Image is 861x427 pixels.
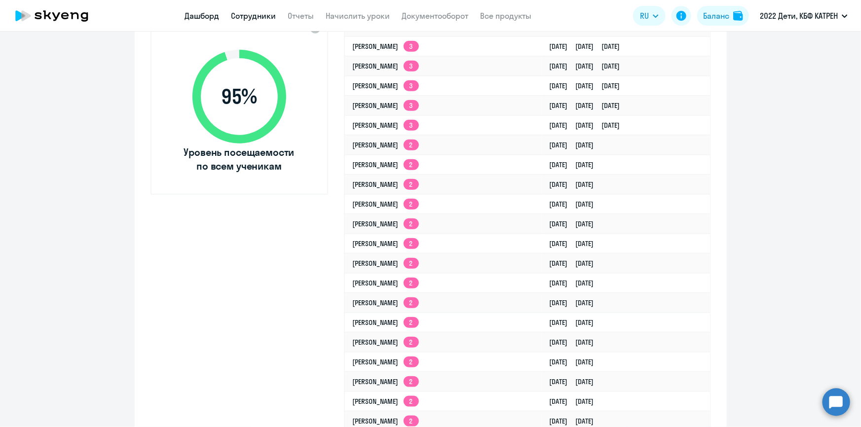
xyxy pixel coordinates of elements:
a: [DATE][DATE] [550,141,602,149]
app-skyeng-badge: 2 [404,278,419,288]
a: [DATE][DATE] [550,357,602,366]
a: Документооборот [402,11,469,21]
p: 2022 Дети, КБФ КАТРЕН [760,10,838,22]
a: Дашборд [185,11,220,21]
a: [DATE][DATE] [550,318,602,327]
app-skyeng-badge: 2 [404,159,419,170]
app-skyeng-badge: 3 [404,120,419,131]
a: [PERSON_NAME]2 [353,377,419,386]
a: [DATE][DATE] [550,239,602,248]
a: [PERSON_NAME]2 [353,338,419,347]
a: [DATE][DATE] [550,279,602,287]
a: [PERSON_NAME]3 [353,121,419,130]
a: [DATE][DATE] [550,397,602,406]
a: [PERSON_NAME]2 [353,279,419,287]
a: [DATE][DATE] [550,160,602,169]
a: [PERSON_NAME]3 [353,62,419,71]
app-skyeng-badge: 2 [404,337,419,348]
a: [DATE][DATE][DATE] [550,62,628,71]
a: [DATE][DATE] [550,417,602,426]
a: Сотрудники [231,11,276,21]
a: Начислить уроки [326,11,390,21]
app-skyeng-badge: 2 [404,258,419,269]
a: [PERSON_NAME]2 [353,259,419,268]
a: [PERSON_NAME]2 [353,200,419,209]
app-skyeng-badge: 2 [404,140,419,150]
app-skyeng-badge: 3 [404,41,419,52]
a: [DATE][DATE][DATE] [550,42,628,51]
app-skyeng-badge: 2 [404,356,419,367]
a: [PERSON_NAME]2 [353,160,419,169]
a: [PERSON_NAME]2 [353,180,419,189]
a: [DATE][DATE] [550,200,602,209]
div: Баланс [703,10,729,22]
span: Уровень посещаемости по всем ученикам [183,145,296,173]
a: [PERSON_NAME]3 [353,81,419,90]
span: 95 % [183,85,296,108]
app-skyeng-badge: 2 [404,199,419,210]
app-skyeng-badge: 3 [404,100,419,111]
a: Отчеты [288,11,314,21]
app-skyeng-badge: 2 [404,179,419,190]
app-skyeng-badge: 2 [404,317,419,328]
span: RU [640,10,649,22]
a: [DATE][DATE] [550,259,602,268]
a: [DATE][DATE][DATE] [550,81,628,90]
a: [PERSON_NAME]2 [353,318,419,327]
app-skyeng-badge: 2 [404,297,419,308]
a: [PERSON_NAME]2 [353,219,419,228]
a: [PERSON_NAME]2 [353,141,419,149]
a: Все продукты [481,11,532,21]
a: [PERSON_NAME]2 [353,417,419,426]
img: balance [733,11,743,21]
a: [DATE][DATE] [550,338,602,347]
button: RU [633,6,666,26]
app-skyeng-badge: 3 [404,61,419,71]
a: [PERSON_NAME]2 [353,239,419,248]
a: [PERSON_NAME]2 [353,298,419,307]
a: [PERSON_NAME]3 [353,42,419,51]
app-skyeng-badge: 2 [404,238,419,249]
app-skyeng-badge: 2 [404,416,419,427]
a: [PERSON_NAME]2 [353,357,419,366]
a: [PERSON_NAME]3 [353,101,419,110]
button: Балансbalance [697,6,749,26]
button: 2022 Дети, КБФ КАТРЕН [755,4,853,28]
app-skyeng-badge: 2 [404,218,419,229]
app-skyeng-badge: 2 [404,396,419,407]
a: [DATE][DATE] [550,219,602,228]
app-skyeng-badge: 2 [404,376,419,387]
a: [DATE][DATE] [550,180,602,189]
app-skyeng-badge: 3 [404,80,419,91]
a: [DATE][DATE][DATE] [550,121,628,130]
a: [DATE][DATE][DATE] [550,101,628,110]
a: [PERSON_NAME]2 [353,397,419,406]
a: [DATE][DATE] [550,298,602,307]
a: [DATE][DATE] [550,377,602,386]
